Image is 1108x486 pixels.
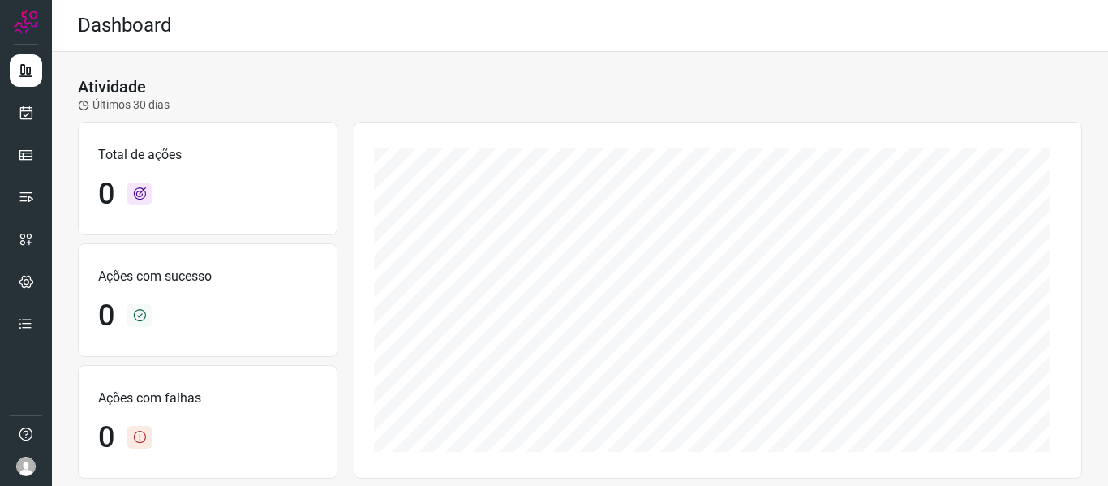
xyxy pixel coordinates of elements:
img: avatar-user-boy.jpg [16,457,36,476]
h1: 0 [98,299,114,333]
h1: 0 [98,420,114,455]
h2: Dashboard [78,14,172,37]
p: Últimos 30 dias [78,97,170,114]
p: Total de ações [98,145,317,165]
p: Ações com sucesso [98,267,317,286]
p: Ações com falhas [98,389,317,408]
img: Logo [14,10,38,34]
h3: Atividade [78,77,146,97]
h1: 0 [98,177,114,212]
